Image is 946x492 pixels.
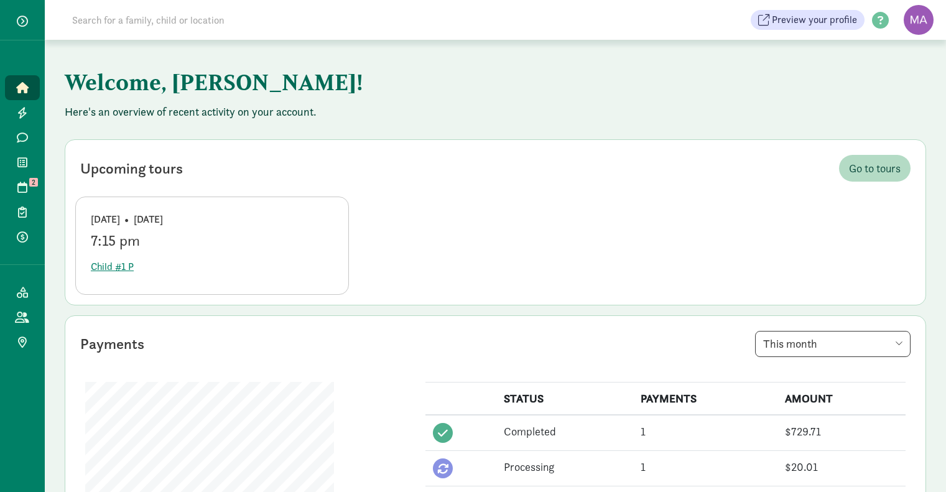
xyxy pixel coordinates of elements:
button: Preview your profile [751,10,865,30]
th: AMOUNT [777,383,906,415]
div: 1 [641,423,770,440]
p: Here's an overview of recent activity on your account. [65,104,926,119]
iframe: Chat Widget [884,432,946,492]
h1: Welcome, [PERSON_NAME]! [65,60,680,104]
div: 1 [641,458,770,475]
span: Child #1 P [91,259,134,274]
span: 2 [29,178,38,187]
div: $20.01 [785,458,898,475]
div: Payments [80,333,144,355]
div: Upcoming tours [80,157,183,180]
div: Completed [504,423,626,440]
div: [DATE] • [DATE] [91,212,333,227]
span: Go to tours [849,160,901,177]
div: Processing [504,458,626,475]
button: Child #1 P [91,254,134,279]
a: 2 [5,175,40,200]
th: PAYMENTS [633,383,777,415]
a: Go to tours [839,155,911,182]
span: Preview your profile [772,12,857,27]
input: Search for a family, child or location [65,7,414,32]
div: 7:15 pm [91,232,333,249]
div: $729.71 [785,423,898,440]
th: STATUS [496,383,633,415]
